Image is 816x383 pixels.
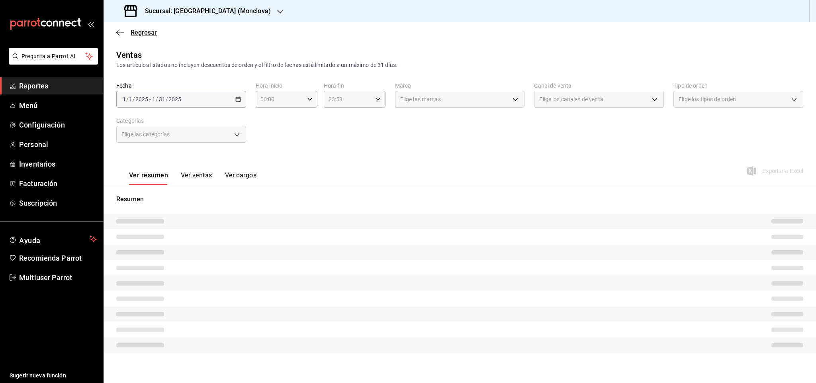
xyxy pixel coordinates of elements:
[9,48,98,65] button: Pregunta a Parrot AI
[19,253,97,263] span: Recomienda Parrot
[19,81,97,91] span: Reportes
[129,171,256,185] div: navigation tabs
[126,96,129,102] span: /
[6,58,98,66] a: Pregunta a Parrot AI
[116,83,246,88] label: Fecha
[88,21,94,27] button: open_drawer_menu
[19,234,86,244] span: Ayuda
[19,272,97,283] span: Multiuser Parrot
[19,100,97,111] span: Menú
[181,171,212,185] button: Ver ventas
[19,178,97,189] span: Facturación
[400,95,441,103] span: Elige las marcas
[10,371,97,380] span: Sugerir nueva función
[19,159,97,169] span: Inventarios
[116,118,246,124] label: Categorías
[156,96,158,102] span: /
[168,96,182,102] input: ----
[395,83,525,88] label: Marca
[116,49,142,61] div: Ventas
[22,52,86,61] span: Pregunta a Parrot AI
[122,96,126,102] input: --
[129,171,168,185] button: Ver resumen
[149,96,151,102] span: -
[116,194,803,204] p: Resumen
[534,83,664,88] label: Canal de venta
[116,29,157,36] button: Regresar
[116,61,803,69] div: Los artículos listados no incluyen descuentos de orden y el filtro de fechas está limitado a un m...
[19,198,97,208] span: Suscripción
[121,130,170,138] span: Elige las categorías
[225,171,257,185] button: Ver cargos
[539,95,603,103] span: Elige los canales de venta
[159,96,166,102] input: --
[679,95,736,103] span: Elige los tipos de orden
[139,6,271,16] h3: Sucursal: [GEOGRAPHIC_DATA] (Monclova)
[133,96,135,102] span: /
[129,96,133,102] input: --
[166,96,168,102] span: /
[673,83,803,88] label: Tipo de orden
[256,83,317,88] label: Hora inicio
[152,96,156,102] input: --
[19,120,97,130] span: Configuración
[19,139,97,150] span: Personal
[131,29,157,36] span: Regresar
[324,83,385,88] label: Hora fin
[135,96,149,102] input: ----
